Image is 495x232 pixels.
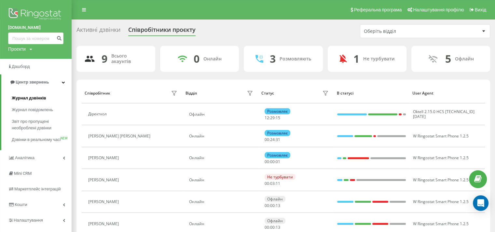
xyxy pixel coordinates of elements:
[16,80,49,84] span: Центр звернень
[412,91,482,96] div: User Agent
[413,133,469,139] span: W Ringostat Smart Phone 1.2.5
[111,53,147,64] div: Всього акаунтів
[354,7,402,12] span: Реферальна програма
[186,91,197,96] div: Відділ
[363,56,395,62] div: Не турбувати
[413,177,469,183] span: W Ringostat Smart Phone 1.2.5
[88,178,120,182] div: [PERSON_NAME]
[14,171,32,176] span: Mini CRM
[265,137,269,142] span: 00
[128,26,196,36] div: Співробітники проєкту
[14,187,61,191] span: Маркетплейс інтеграцій
[265,196,285,202] div: Офлайн
[270,53,276,65] div: 3
[413,155,469,161] span: W Ringostat Smart Phone 1.2.5
[12,92,72,104] a: Журнал дзвінків
[12,104,72,116] a: Журнал повідомлень
[12,116,72,134] a: Звіт про пропущені необроблені дзвінки
[15,202,27,207] span: Кошти
[270,203,275,208] span: 00
[189,178,254,182] div: Онлайн
[8,46,26,52] div: Проекти
[265,181,280,186] div: : :
[88,156,120,160] div: [PERSON_NAME]
[189,222,254,226] div: Онлайн
[265,203,280,208] div: : :
[12,107,53,113] span: Журнал повідомлень
[85,91,110,96] div: Співробітник
[265,160,280,164] div: : :
[12,64,30,69] span: Дашборд
[88,200,120,204] div: [PERSON_NAME]
[270,181,275,186] span: 03
[276,225,280,230] span: 13
[194,53,199,65] div: 0
[12,118,68,131] span: Звіт про пропущені необроблені дзвінки
[265,203,269,208] span: 00
[265,130,290,136] div: Розмовляє
[261,91,274,96] div: Статус
[270,115,275,121] span: 29
[8,24,63,31] a: [DOMAIN_NAME]
[276,159,280,164] span: 01
[14,218,43,223] span: Налаштування
[445,53,451,65] div: 5
[270,225,275,230] span: 00
[189,112,254,117] div: Офлайн
[265,115,269,121] span: 12
[276,115,280,121] span: 15
[265,108,290,114] div: Розмовляє
[8,6,63,23] img: Ringostat logo
[270,137,275,142] span: 24
[189,134,254,138] div: Онлайн
[276,181,280,186] span: 11
[12,95,46,101] span: Журнал дзвінків
[364,29,442,34] div: Оберіть відділ
[265,159,269,164] span: 00
[276,137,280,142] span: 31
[102,53,107,65] div: 9
[189,200,254,204] div: Онлайн
[8,32,63,44] input: Пошук за номером
[12,134,72,146] a: Дзвінки в реальному часіNEW
[473,195,488,211] div: Open Intercom Messenger
[265,181,269,186] span: 00
[276,203,280,208] span: 13
[413,109,474,119] span: Oktell 2.15.0 HCS [TECHNICAL_ID] [DATE]
[280,56,311,62] div: Розмовляють
[88,222,120,226] div: [PERSON_NAME]
[455,56,474,62] div: Офлайн
[1,74,72,90] a: Центр звернень
[353,53,359,65] div: 1
[337,91,406,96] div: В статусі
[413,199,469,204] span: W Ringostat Smart Phone 1.2.5
[265,225,280,230] div: : :
[88,112,108,116] div: Діректкол
[265,152,290,158] div: Розмовляє
[270,159,275,164] span: 00
[265,225,269,230] span: 00
[265,137,280,142] div: : :
[413,7,464,12] span: Налаштування профілю
[15,155,34,160] span: Аналiтика
[189,156,254,160] div: Онлайн
[265,174,296,180] div: Не турбувати
[265,218,285,224] div: Офлайн
[76,26,120,36] div: Активні дзвінки
[265,116,280,120] div: : :
[475,7,486,12] span: Вихід
[203,56,222,62] div: Онлайн
[88,134,152,138] div: [PERSON_NAME] [PERSON_NAME]
[413,221,469,226] span: W Ringostat Smart Phone 1.2.5
[12,136,61,143] span: Дзвінки в реальному часі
